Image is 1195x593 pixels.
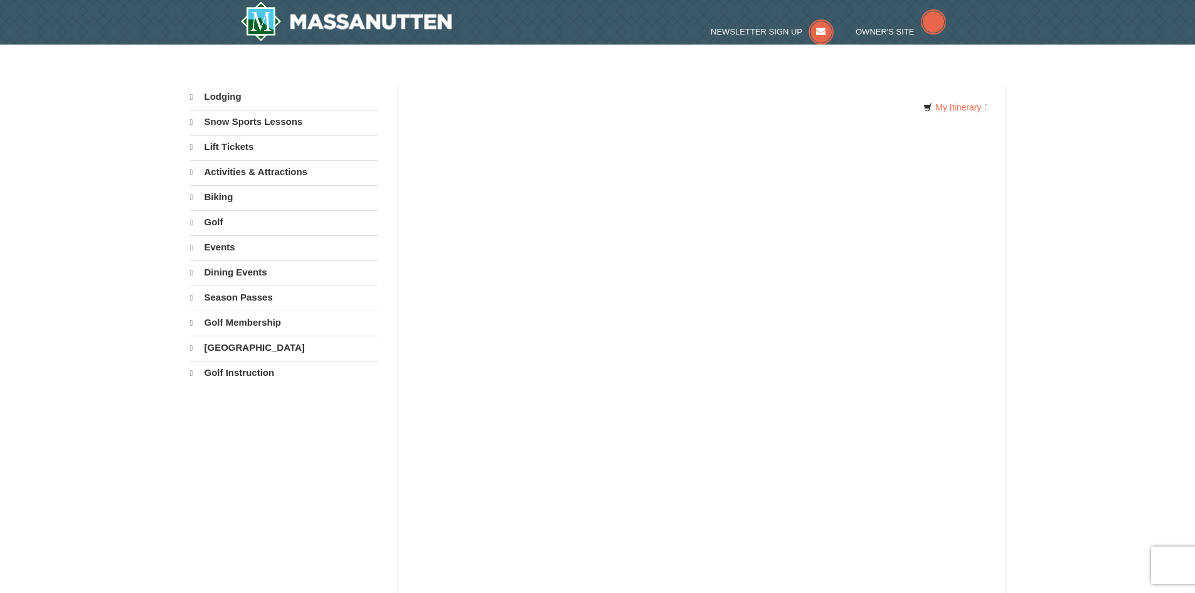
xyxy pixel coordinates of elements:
a: Dining Events [190,260,378,284]
a: Events [190,235,378,259]
a: Golf Membership [190,311,378,334]
a: Golf [190,210,378,234]
a: Owner's Site [856,27,946,36]
a: Golf Instruction [190,361,378,385]
a: Lodging [190,85,378,109]
a: Activities & Attractions [190,160,378,184]
img: Massanutten Resort Logo [240,1,452,41]
a: Biking [190,185,378,209]
a: Snow Sports Lessons [190,110,378,134]
a: Lift Tickets [190,135,378,159]
a: [GEOGRAPHIC_DATA] [190,336,378,360]
a: Massanutten Resort [240,1,452,41]
span: Owner's Site [856,27,915,36]
a: My Itinerary [915,98,996,117]
a: Newsletter Sign Up [711,27,834,36]
a: Season Passes [190,286,378,309]
span: Newsletter Sign Up [711,27,802,36]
